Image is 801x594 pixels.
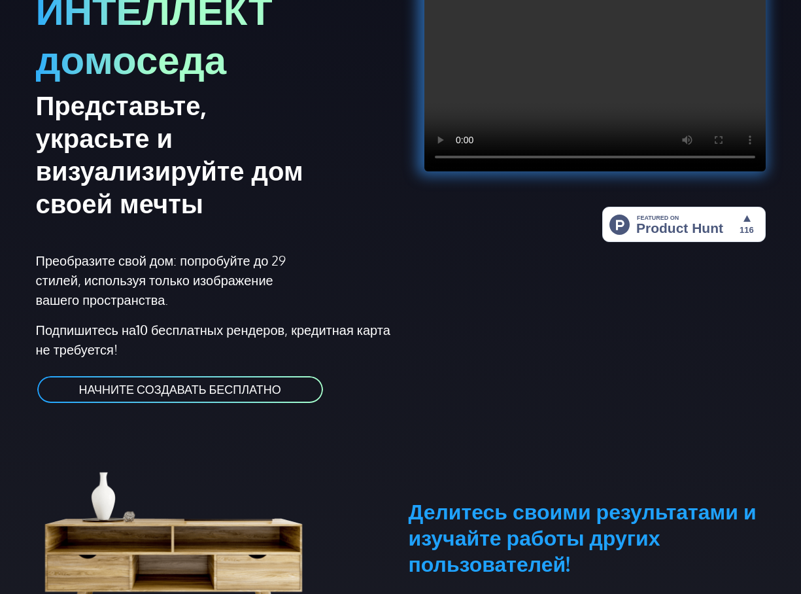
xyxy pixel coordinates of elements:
[36,375,324,404] a: НАЧНИТЕ СОЗДАВАТЬ БЕСПЛАТНО
[136,321,284,338] ya-tr-span: 10 бесплатных рендеров
[36,88,303,219] ya-tr-span: Представьте, украсьте и визуализируйте дом своей мечты
[36,321,390,358] ya-tr-span: , кредитная карта не требуется!
[602,207,766,242] img: HomeStyler AI — простой дизайн интерьера: дом вашей мечты в один клик | Product Hunt
[409,498,757,577] ya-tr-span: Делитесь своими результатами и изучайте работы других пользователей!
[79,382,281,396] ya-tr-span: НАЧНИТЕ СОЗДАВАТЬ БЕСПЛАТНО
[36,321,137,338] ya-tr-span: Подпишитесь на
[36,252,286,308] ya-tr-span: Преобразите свой дом: попробуйте до 29 стилей, используя только изображение вашего пространства.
